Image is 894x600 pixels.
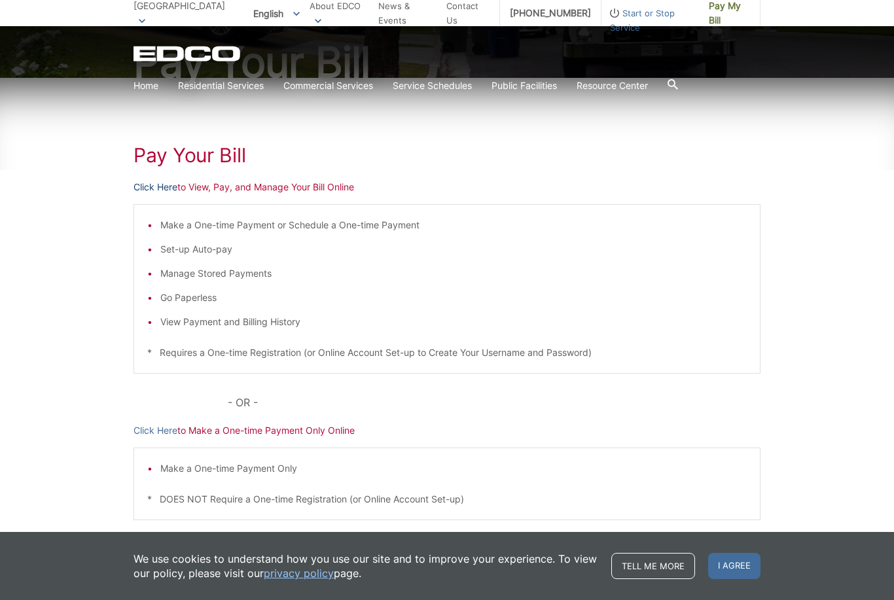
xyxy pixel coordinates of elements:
[160,218,747,232] li: Make a One-time Payment or Schedule a One-time Payment
[160,315,747,329] li: View Payment and Billing History
[134,180,177,194] a: Click Here
[134,423,760,438] p: to Make a One-time Payment Only Online
[134,46,242,62] a: EDCD logo. Return to the homepage.
[134,143,760,167] h1: Pay Your Bill
[178,79,264,93] a: Residential Services
[160,266,747,281] li: Manage Stored Payments
[283,79,373,93] a: Commercial Services
[160,461,747,476] li: Make a One-time Payment Only
[147,345,747,360] p: * Requires a One-time Registration (or Online Account Set-up to Create Your Username and Password)
[160,242,747,256] li: Set-up Auto-pay
[134,552,598,580] p: We use cookies to understand how you use our site and to improve your experience. To view our pol...
[577,79,648,93] a: Resource Center
[492,79,557,93] a: Public Facilities
[393,79,472,93] a: Service Schedules
[243,3,310,24] span: English
[134,79,158,93] a: Home
[134,180,760,194] p: to View, Pay, and Manage Your Bill Online
[611,553,695,579] a: Tell me more
[134,423,177,438] a: Click Here
[160,291,747,305] li: Go Paperless
[228,393,760,412] p: - OR -
[147,492,747,506] p: * DOES NOT Require a One-time Registration (or Online Account Set-up)
[264,566,334,580] a: privacy policy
